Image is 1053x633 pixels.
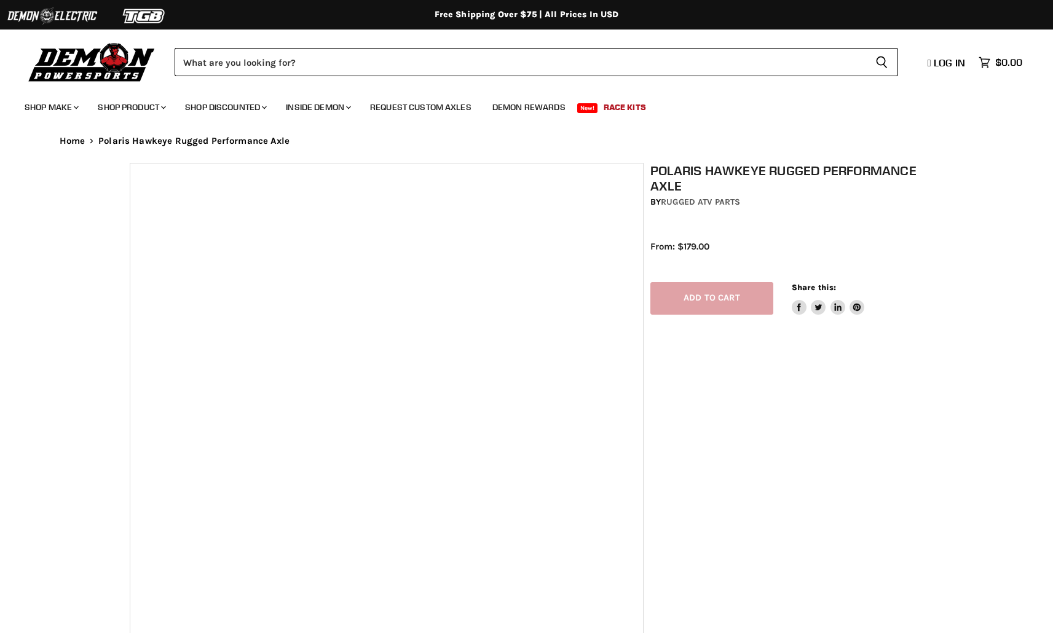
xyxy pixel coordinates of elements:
div: Free Shipping Over $75 | All Prices In USD [35,9,1019,20]
h1: Polaris Hawkeye Rugged Performance Axle [650,163,931,194]
a: Log in [922,57,972,68]
a: Rugged ATV Parts [661,197,740,207]
a: Shop Make [15,95,86,120]
form: Product [175,48,898,76]
span: From: $179.00 [650,241,709,252]
span: Share this: [792,283,836,292]
span: Log in [934,57,965,69]
span: New! [577,103,598,113]
input: Search [175,48,866,76]
a: Shop Discounted [176,95,274,120]
a: Shop Product [89,95,173,120]
img: TGB Logo 2 [98,4,191,28]
a: Request Custom Axles [361,95,481,120]
button: Search [866,48,898,76]
a: Home [60,136,85,146]
a: Inside Demon [277,95,358,120]
div: by [650,195,931,209]
img: Demon Electric Logo 2 [6,4,98,28]
span: $0.00 [995,57,1022,68]
ul: Main menu [15,90,1019,120]
a: $0.00 [972,53,1028,71]
aside: Share this: [792,282,865,315]
img: Demon Powersports [25,40,159,84]
nav: Breadcrumbs [35,136,1019,146]
a: Demon Rewards [483,95,575,120]
span: Polaris Hawkeye Rugged Performance Axle [98,136,290,146]
a: Race Kits [594,95,655,120]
